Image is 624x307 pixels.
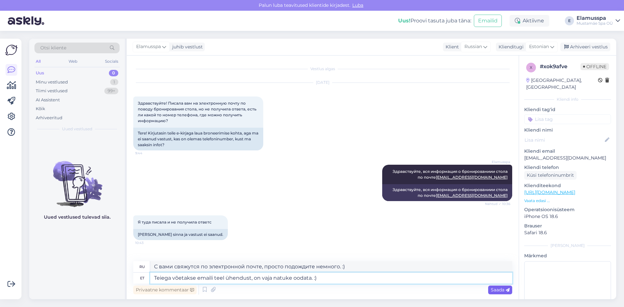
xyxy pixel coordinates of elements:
[133,286,197,294] div: Privaatne kommentaar
[524,164,611,171] p: Kliendi telefon
[491,287,510,293] span: Saada
[540,63,580,70] div: # xok9afve
[133,128,263,150] div: Tere! Kirjutasin teile e-kirjaga laua broneerimise kohta, aga ma ei saanud vastust, kas on olemas...
[62,126,92,132] span: Uued vestlused
[36,97,60,103] div: AI Assistent
[5,44,18,56] img: Askly Logo
[524,198,611,204] p: Vaata edasi ...
[524,96,611,102] div: Kliendi info
[524,243,611,249] div: [PERSON_NAME]
[529,43,549,50] span: Estonian
[464,43,482,50] span: Russian
[140,273,144,284] div: et
[40,45,66,51] span: Otsi kliente
[577,16,620,26] a: ElamusspaMustamäe Spa OÜ
[530,65,532,70] span: x
[29,149,125,208] img: No chats
[526,77,598,91] div: [GEOGRAPHIC_DATA], [GEOGRAPHIC_DATA]
[577,16,613,21] div: Elamusspa
[104,57,120,66] div: Socials
[44,214,110,221] p: Uued vestlused tulevad siia.
[135,240,160,245] span: 10:43
[524,252,611,259] p: Märkmed
[36,79,68,85] div: Minu vestlused
[398,18,410,24] b: Uus!
[580,63,609,70] span: Offline
[496,44,524,50] div: Klienditugi
[150,261,512,272] textarea: С вами свяжутся по электронной почте, просто подождите немного. :)
[474,15,502,27] button: Emailid
[36,88,68,94] div: Tiimi vestlused
[524,213,611,220] p: iPhone OS 18.6
[136,43,161,50] span: Elamusspa
[436,193,508,198] a: [EMAIL_ADDRESS][DOMAIN_NAME]
[67,57,79,66] div: Web
[110,79,118,85] div: 1
[133,80,512,85] div: [DATE]
[565,16,574,25] div: E
[138,101,257,123] span: Здравствуйте! Писала вам на электронную почту по поводу бронирования стола, но не получила ответа...
[170,44,203,50] div: juhib vestlust
[524,206,611,213] p: Operatsioonisüsteem
[486,160,510,164] span: Elamusspa
[524,155,611,161] p: [EMAIL_ADDRESS][DOMAIN_NAME]
[524,189,575,195] a: [URL][DOMAIN_NAME]
[510,15,549,27] div: Aktiivne
[34,57,42,66] div: All
[524,223,611,229] p: Brauser
[524,106,611,113] p: Kliendi tag'id
[443,44,459,50] div: Klient
[350,2,365,8] span: Luba
[36,115,62,121] div: Arhiveeritud
[485,201,510,206] span: Nähtud ✓ 10:36
[436,175,508,180] a: [EMAIL_ADDRESS][DOMAIN_NAME]
[135,151,160,156] span: 9:44
[524,127,611,134] p: Kliendi nimi
[139,261,145,272] div: ru
[524,171,577,180] div: Küsi telefoninumbrit
[524,148,611,155] p: Kliendi email
[382,184,512,201] div: Здравствуйте, вся информация о бронированиии стола по почте
[104,88,118,94] div: 99+
[36,106,45,112] div: Kõik
[393,169,509,180] span: Здравствуйте, вся информация о бронированиии стола по почте
[133,229,228,240] div: [PERSON_NAME] sinna ja vastust ei saanud.
[36,70,44,76] div: Uus
[524,182,611,189] p: Klienditeekond
[133,66,512,72] div: Vestlus algas
[577,21,613,26] div: Mustamäe Spa OÜ
[524,229,611,236] p: Safari 18.6
[524,114,611,124] input: Lisa tag
[150,273,512,284] textarea: Teiega võetakse emaili teel ühendust, on vaja natuke oodata. :)
[138,220,212,224] span: Я туда писала и не получила ответс
[109,70,118,76] div: 0
[560,43,610,51] div: Arhiveeri vestlus
[398,17,471,25] div: Proovi tasuta juba täna:
[525,136,604,144] input: Lisa nimi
